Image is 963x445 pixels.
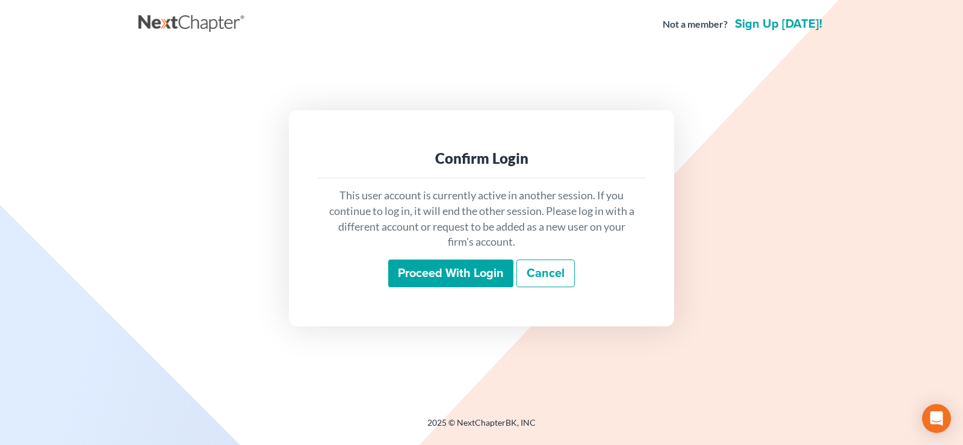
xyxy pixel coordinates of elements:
a: Cancel [516,260,575,287]
strong: Not a member? [663,17,728,31]
div: Open Intercom Messenger [922,404,951,433]
div: 2025 © NextChapterBK, INC [138,417,825,438]
a: Sign up [DATE]! [732,18,825,30]
input: Proceed with login [388,260,513,287]
p: This user account is currently active in another session. If you continue to log in, it will end ... [327,188,636,250]
div: Confirm Login [327,149,636,168]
